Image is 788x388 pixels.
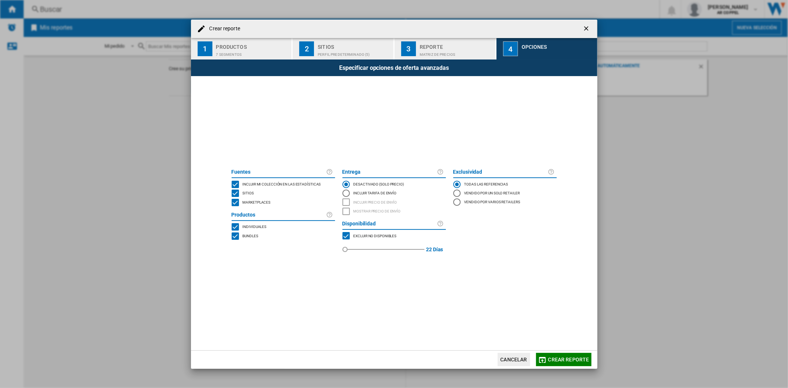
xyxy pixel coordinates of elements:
md-radio-button: Vendido por un solo retailer [453,189,557,198]
label: Exclusividad [453,168,548,177]
md-slider: red [345,241,425,258]
div: 2 [299,41,314,56]
span: Mostrar precio de envío [354,208,401,213]
button: 2 Sitios Perfil predeterminado (5) [293,38,394,59]
md-radio-button: Vendido por varios retailers [453,198,557,207]
md-checkbox: BUNDLES [232,231,335,241]
span: Individuales [243,224,267,229]
md-checkbox: SITES [232,189,335,198]
div: 3 [401,41,416,56]
md-checkbox: INCLUDE DELIVERY PRICE [342,198,446,207]
button: 4 Opciones [497,38,597,59]
span: Bundles [243,233,258,238]
span: Crear reporte [548,357,589,363]
button: Cancelar [498,353,530,366]
md-dialog: Crear reporte ... [191,20,597,369]
div: 7 segmentos [216,49,289,57]
div: Reporte [420,41,492,49]
button: getI18NText('BUTTONS.CLOSE_DIALOG') [580,21,594,36]
h4: Crear reporte [206,25,240,33]
label: Productos [232,211,326,219]
label: Entrega [342,168,437,177]
md-checkbox: SINGLE [232,222,335,232]
md-radio-button: DESACTIVADO (solo precio) [342,180,446,188]
div: Opciones [522,41,594,49]
button: 3 Reporte Matriz de precios [395,38,496,59]
span: Excluir no disponibles [354,233,397,238]
span: Sitios [243,190,254,195]
div: Productos [216,41,289,49]
label: Fuentes [232,168,326,177]
div: Especificar opciones de oferta avanzadas [191,59,597,76]
label: Disponibilidad [342,219,437,228]
div: 4 [503,41,518,56]
div: 1 [198,41,212,56]
label: 22 Días [426,241,443,258]
md-checkbox: SHOW DELIVERY PRICE [342,207,446,216]
md-checkbox: MARKETPLACES [342,231,446,241]
div: Matriz de precios [420,49,492,57]
md-checkbox: INCLUDE MY SITE [232,180,335,189]
ng-md-icon: getI18NText('BUTTONS.CLOSE_DIALOG') [583,25,591,34]
span: Marketplaces [243,199,271,204]
span: Incluir precio de envío [354,199,397,204]
md-radio-button: Todas las referencias [453,180,557,188]
button: 1 Productos 7 segmentos [191,38,293,59]
div: Perfil predeterminado (5) [318,49,390,57]
span: Incluir mi colección en las estadísticas [243,181,321,186]
md-radio-button: Incluir tarifa de envío [342,189,446,198]
button: Crear reporte [536,353,591,366]
md-checkbox: MARKETPLACES [232,198,335,207]
div: Sitios [318,41,390,49]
